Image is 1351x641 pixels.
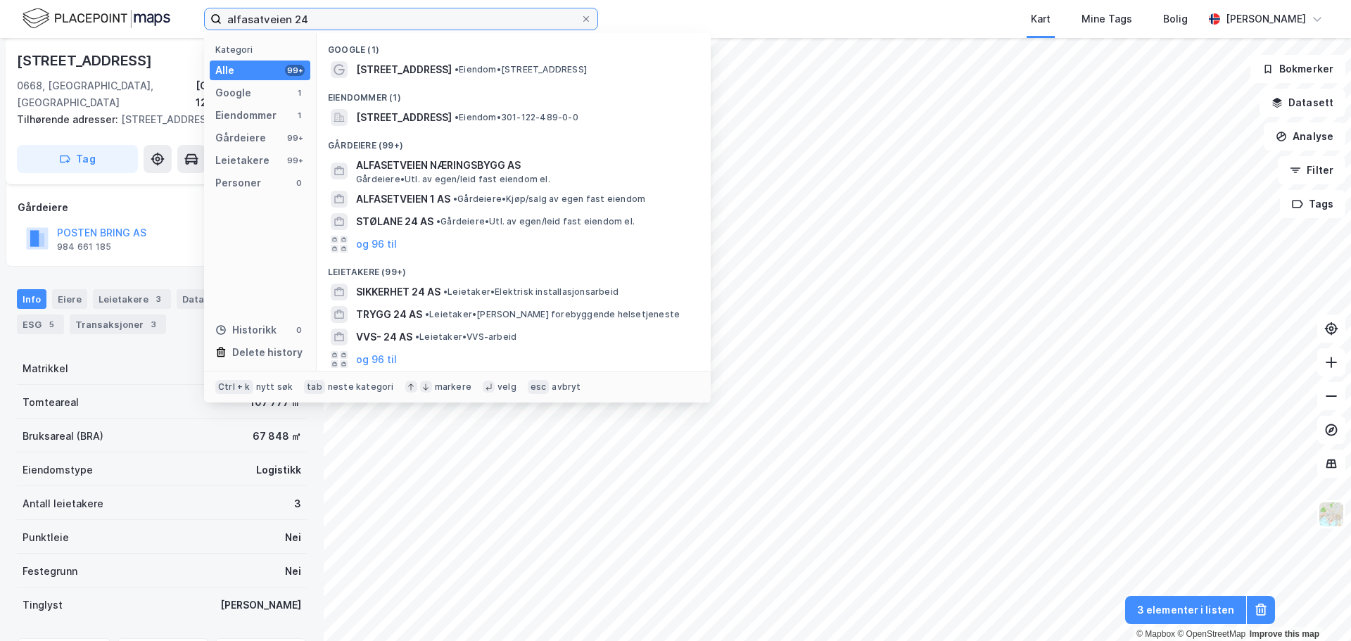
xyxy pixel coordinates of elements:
[293,87,305,99] div: 1
[356,109,452,126] span: [STREET_ADDRESS]
[93,289,171,309] div: Leietakere
[356,61,452,78] span: [STREET_ADDRESS]
[317,33,711,58] div: Google (1)
[285,529,301,546] div: Nei
[455,112,459,122] span: •
[215,174,261,191] div: Personer
[23,394,79,411] div: Tomteareal
[1260,89,1345,117] button: Datasett
[356,351,397,368] button: og 96 til
[196,77,307,111] div: [GEOGRAPHIC_DATA], 122/489
[1281,573,1351,641] iframe: Chat Widget
[23,428,103,445] div: Bruksareal (BRA)
[356,236,397,253] button: og 96 til
[256,381,293,393] div: nytt søk
[415,331,419,342] span: •
[356,174,550,185] span: Gårdeiere • Utl. av egen/leid fast eiendom el.
[17,315,64,334] div: ESG
[528,380,550,394] div: esc
[215,380,253,394] div: Ctrl + k
[1226,11,1306,27] div: [PERSON_NAME]
[293,324,305,336] div: 0
[443,286,448,297] span: •
[57,241,111,253] div: 984 661 185
[215,107,277,124] div: Eiendommer
[415,331,516,343] span: Leietaker • VVS-arbeid
[1318,501,1345,528] img: Z
[23,563,77,580] div: Festegrunn
[215,62,234,79] div: Alle
[215,129,266,146] div: Gårdeiere
[436,216,440,227] span: •
[293,110,305,121] div: 1
[177,289,246,309] div: Datasett
[1280,190,1345,218] button: Tags
[23,6,170,31] img: logo.f888ab2527a4732fd821a326f86c7f29.svg
[436,216,635,227] span: Gårdeiere • Utl. av egen/leid fast eiendom el.
[1264,122,1345,151] button: Analyse
[294,495,301,512] div: 3
[256,462,301,478] div: Logistikk
[17,111,296,128] div: [STREET_ADDRESS]
[215,322,277,338] div: Historikk
[23,529,69,546] div: Punktleie
[453,193,645,205] span: Gårdeiere • Kjøp/salg av egen fast eiendom
[356,157,694,174] span: ALFASETVEIEN NÆRINGSBYGG AS
[222,8,581,30] input: Søk på adresse, matrikkel, gårdeiere, leietakere eller personer
[151,292,165,306] div: 3
[328,381,394,393] div: neste kategori
[443,286,619,298] span: Leietaker • Elektrisk installasjonsarbeid
[497,381,516,393] div: velg
[215,152,269,169] div: Leietakere
[425,309,429,319] span: •
[453,193,457,204] span: •
[23,495,103,512] div: Antall leietakere
[435,381,471,393] div: markere
[1250,629,1319,639] a: Improve this map
[1250,55,1345,83] button: Bokmerker
[23,360,68,377] div: Matrikkel
[425,309,680,320] span: Leietaker • [PERSON_NAME] forebyggende helsetjeneste
[356,306,422,323] span: TRYGG 24 AS
[232,344,303,361] div: Delete history
[285,563,301,580] div: Nei
[356,191,450,208] span: ALFASETVEIEN 1 AS
[356,284,440,300] span: SIKKERHET 24 AS
[317,255,711,281] div: Leietakere (99+)
[17,289,46,309] div: Info
[1177,629,1245,639] a: OpenStreetMap
[17,77,196,111] div: 0668, [GEOGRAPHIC_DATA], [GEOGRAPHIC_DATA]
[1281,573,1351,641] div: Kontrollprogram for chat
[455,64,587,75] span: Eiendom • [STREET_ADDRESS]
[1136,629,1175,639] a: Mapbox
[146,317,160,331] div: 3
[455,112,578,123] span: Eiendom • 301-122-489-0-0
[1031,11,1051,27] div: Kart
[285,132,305,144] div: 99+
[293,177,305,189] div: 0
[317,81,711,106] div: Eiendommer (1)
[253,428,301,445] div: 67 848 ㎡
[52,289,87,309] div: Eiere
[455,64,459,75] span: •
[17,113,121,125] span: Tilhørende adresser:
[23,462,93,478] div: Eiendomstype
[1163,11,1188,27] div: Bolig
[17,145,138,173] button: Tag
[215,84,251,101] div: Google
[70,315,166,334] div: Transaksjoner
[285,65,305,76] div: 99+
[215,44,310,55] div: Kategori
[18,199,306,216] div: Gårdeiere
[220,597,301,614] div: [PERSON_NAME]
[44,317,58,331] div: 5
[552,381,581,393] div: avbryt
[17,49,155,72] div: [STREET_ADDRESS]
[285,155,305,166] div: 99+
[317,129,711,154] div: Gårdeiere (99+)
[1082,11,1132,27] div: Mine Tags
[1278,156,1345,184] button: Filter
[304,380,325,394] div: tab
[1125,596,1246,624] button: 3 elementer i listen
[356,213,433,230] span: STØLANE 24 AS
